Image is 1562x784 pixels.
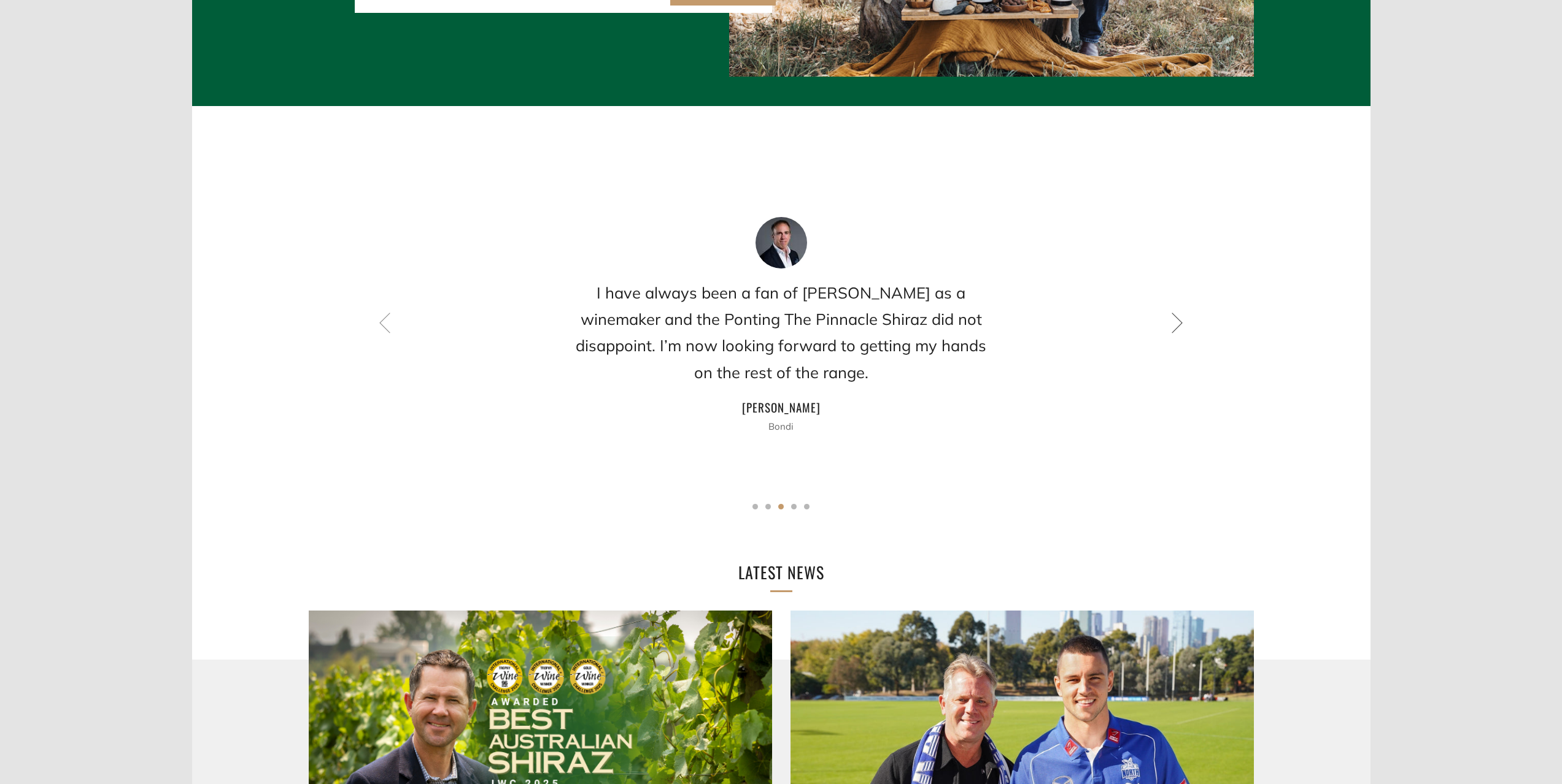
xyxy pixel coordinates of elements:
button: 2 [765,504,771,509]
p: Bondi [573,417,990,436]
button: 5 [804,504,810,509]
button: 1 [752,504,758,509]
h2: Latest News [579,560,984,585]
button: 4 [791,504,797,509]
h4: [PERSON_NAME] [573,397,990,417]
h2: I have always been a fan of [PERSON_NAME] as a winemaker and the Ponting The Pinnacle Shiraz did ... [573,280,990,386]
button: 3 [778,504,784,509]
